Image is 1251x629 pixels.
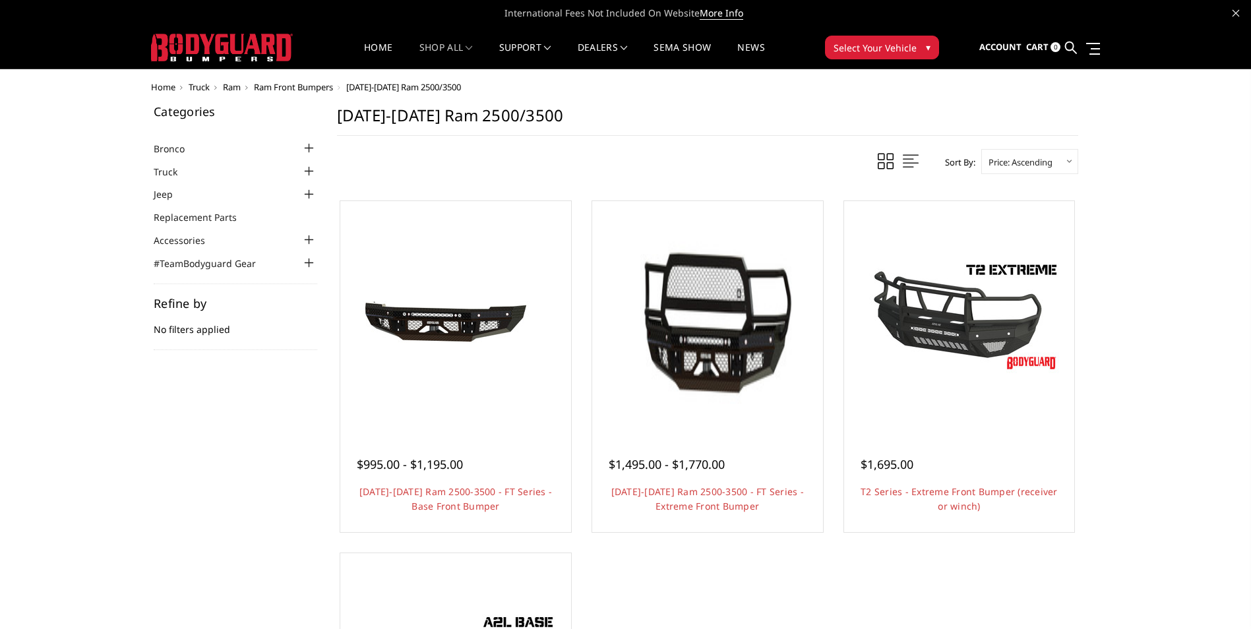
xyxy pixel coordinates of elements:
a: Accessories [154,233,222,247]
img: BODYGUARD BUMPERS [151,34,293,61]
a: SEMA Show [654,43,711,69]
span: Cart [1026,41,1049,53]
span: $995.00 - $1,195.00 [357,456,463,472]
span: Account [979,41,1022,53]
a: Ram Front Bumpers [254,81,333,93]
label: Sort By: [938,152,975,172]
span: 0 [1051,42,1060,52]
a: Bronco [154,142,201,156]
a: Account [979,30,1022,65]
a: [DATE]-[DATE] Ram 2500-3500 - FT Series - Base Front Bumper [359,485,552,512]
span: [DATE]-[DATE] Ram 2500/3500 [346,81,461,93]
button: Select Your Vehicle [825,36,939,59]
span: $1,495.00 - $1,770.00 [609,456,725,472]
div: No filters applied [154,297,317,350]
h1: [DATE]-[DATE] Ram 2500/3500 [337,105,1078,136]
a: Truck [154,165,194,179]
a: News [737,43,764,69]
a: Home [364,43,392,69]
a: 2010-2018 Ram 2500-3500 - FT Series - Base Front Bumper 2010-2018 Ram 2500-3500 - FT Series - Bas... [344,204,568,429]
h5: Categories [154,105,317,117]
span: $1,695.00 [861,456,913,472]
a: Ram [223,81,241,93]
a: Truck [189,81,210,93]
a: Cart 0 [1026,30,1060,65]
span: ▾ [926,40,931,54]
a: Replacement Parts [154,210,253,224]
a: #TeamBodyguard Gear [154,256,272,270]
a: [DATE]-[DATE] Ram 2500-3500 - FT Series - Extreme Front Bumper [611,485,804,512]
h5: Refine by [154,297,317,309]
a: T2 Series - Extreme Front Bumper (receiver or winch) T2 Series - Extreme Front Bumper (receiver o... [847,204,1072,429]
span: Select Your Vehicle [834,41,917,55]
a: Dealers [578,43,628,69]
a: Jeep [154,187,189,201]
a: T2 Series - Extreme Front Bumper (receiver or winch) [861,485,1058,512]
a: shop all [419,43,473,69]
a: Support [499,43,551,69]
a: Home [151,81,175,93]
a: 2010-2018 Ram 2500-3500 - FT Series - Extreme Front Bumper 2010-2018 Ram 2500-3500 - FT Series - ... [595,204,820,429]
img: 2010-2018 Ram 2500-3500 - FT Series - Extreme Front Bumper [595,204,820,429]
a: More Info [700,7,743,20]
